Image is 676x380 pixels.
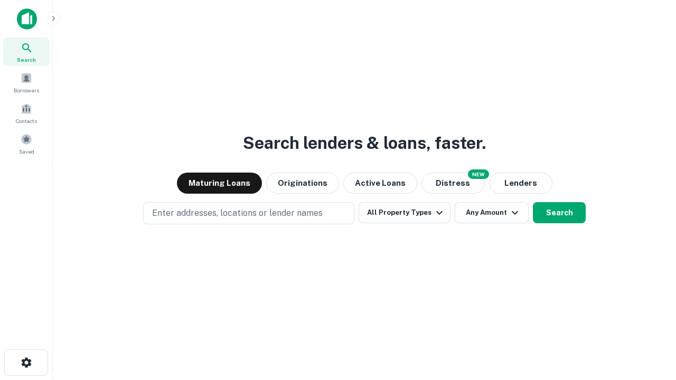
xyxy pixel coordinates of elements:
[3,99,50,127] a: Contacts
[421,173,485,194] button: Search distressed loans with lien and other non-mortgage details.
[533,202,586,223] button: Search
[3,37,50,66] a: Search
[455,202,529,223] button: Any Amount
[243,130,486,156] h3: Search lenders & loans, faster.
[343,173,417,194] button: Active Loans
[3,129,50,158] a: Saved
[489,173,552,194] button: Lenders
[623,296,676,346] iframe: Chat Widget
[16,117,37,125] span: Contacts
[19,147,34,156] span: Saved
[17,55,36,64] span: Search
[143,202,354,224] button: Enter addresses, locations or lender names
[177,173,262,194] button: Maturing Loans
[266,173,339,194] button: Originations
[152,207,323,220] p: Enter addresses, locations or lender names
[17,8,37,30] img: capitalize-icon.png
[14,86,39,94] span: Borrowers
[3,68,50,97] a: Borrowers
[468,169,489,179] div: NEW
[359,202,450,223] button: All Property Types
